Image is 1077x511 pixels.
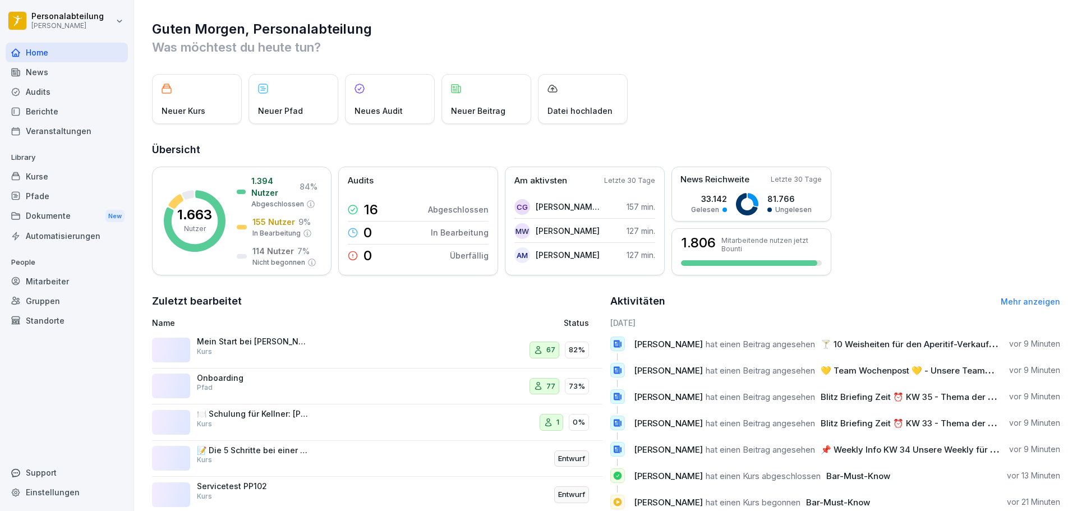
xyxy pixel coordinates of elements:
[627,225,655,237] p: 127 min.
[31,22,104,30] p: [PERSON_NAME]
[569,381,585,392] p: 73%
[1009,338,1060,349] p: vor 9 Minuten
[252,245,294,257] p: 114 Nutzer
[251,175,296,199] p: 1.394 Nutzer
[536,225,600,237] p: [PERSON_NAME]
[634,497,703,508] span: [PERSON_NAME]
[806,497,870,508] span: Bar-Must-Know
[634,392,703,402] span: [PERSON_NAME]
[6,226,128,246] a: Automatisierungen
[258,105,303,117] p: Neuer Pfad
[197,373,309,383] p: Onboarding
[546,344,555,356] p: 67
[451,105,505,117] p: Neuer Beitrag
[1009,444,1060,455] p: vor 9 Minuten
[514,223,530,239] div: MW
[610,293,665,309] h2: Aktivitäten
[6,62,128,82] a: News
[706,418,815,429] span: hat einen Beitrag angesehen
[573,417,585,428] p: 0%
[691,205,719,215] p: Gelesen
[556,417,559,428] p: 1
[706,471,821,481] span: hat einen Kurs abgeschlossen
[558,489,585,500] p: Entwurf
[197,337,309,347] p: Mein Start bei [PERSON_NAME] - Personalfragebogen
[197,409,309,419] p: 🍽️ Schulung für Kellner: [PERSON_NAME]
[251,199,304,209] p: Abgeschlossen
[680,173,749,186] p: News Reichweite
[177,208,212,222] p: 1.663
[1001,297,1060,306] a: Mehr anzeigen
[6,311,128,330] a: Standorte
[450,250,489,261] p: Überfällig
[6,167,128,186] a: Kurse
[197,383,213,393] p: Pfad
[634,339,703,349] span: [PERSON_NAME]
[6,254,128,271] p: People
[184,224,206,234] p: Nutzer
[152,404,602,441] a: 🍽️ Schulung für Kellner: [PERSON_NAME]Kurs10%
[721,236,822,253] p: Mitarbeitende nutzen jetzt Bounti
[428,204,489,215] p: Abgeschlossen
[6,206,128,227] div: Dokumente
[6,82,128,102] a: Audits
[514,174,567,187] p: Am aktivsten
[197,445,309,455] p: 📝 Die 5 Schritte bei einer Gästereklamation
[197,419,212,429] p: Kurs
[197,455,212,465] p: Kurs
[162,105,205,117] p: Neuer Kurs
[252,216,295,228] p: 155 Nutzer
[767,193,812,205] p: 81.766
[431,227,489,238] p: In Bearbeitung
[1009,417,1060,429] p: vor 9 Minuten
[558,453,585,464] p: Entwurf
[363,203,378,217] p: 16
[355,105,403,117] p: Neues Audit
[348,174,374,187] p: Audits
[536,201,600,213] p: [PERSON_NAME] [PERSON_NAME]
[1007,496,1060,508] p: vor 21 Minuten
[6,291,128,311] a: Gruppen
[681,236,716,250] h3: 1.806
[775,205,812,215] p: Ungelesen
[1009,391,1060,402] p: vor 9 Minuten
[1009,365,1060,376] p: vor 9 Minuten
[634,444,703,455] span: [PERSON_NAME]
[152,317,434,329] p: Name
[514,199,530,215] div: CG
[6,43,128,62] a: Home
[152,142,1060,158] h2: Übersicht
[252,257,305,268] p: Nicht begonnen
[152,441,602,477] a: 📝 Die 5 Schritte bei einer GästereklamationKursEntwurf
[298,216,311,228] p: 9 %
[6,206,128,227] a: DokumenteNew
[604,176,655,186] p: Letzte 30 Tage
[197,347,212,357] p: Kurs
[197,491,212,501] p: Kurs
[546,381,555,392] p: 77
[6,482,128,502] a: Einstellungen
[634,471,703,481] span: [PERSON_NAME]
[197,481,309,491] p: Servicetest PP102
[6,121,128,141] div: Veranstaltungen
[634,365,703,376] span: [PERSON_NAME]
[6,271,128,291] div: Mitarbeiter
[706,392,815,402] span: hat einen Beitrag angesehen
[152,369,602,405] a: OnboardingPfad7773%
[105,210,125,223] div: New
[6,463,128,482] div: Support
[300,181,317,192] p: 84 %
[363,226,372,240] p: 0
[536,249,600,261] p: [PERSON_NAME]
[691,193,727,205] p: 33.142
[627,201,655,213] p: 157 min.
[610,317,1061,329] h6: [DATE]
[514,247,530,263] div: AM
[297,245,310,257] p: 7 %
[6,149,128,167] p: Library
